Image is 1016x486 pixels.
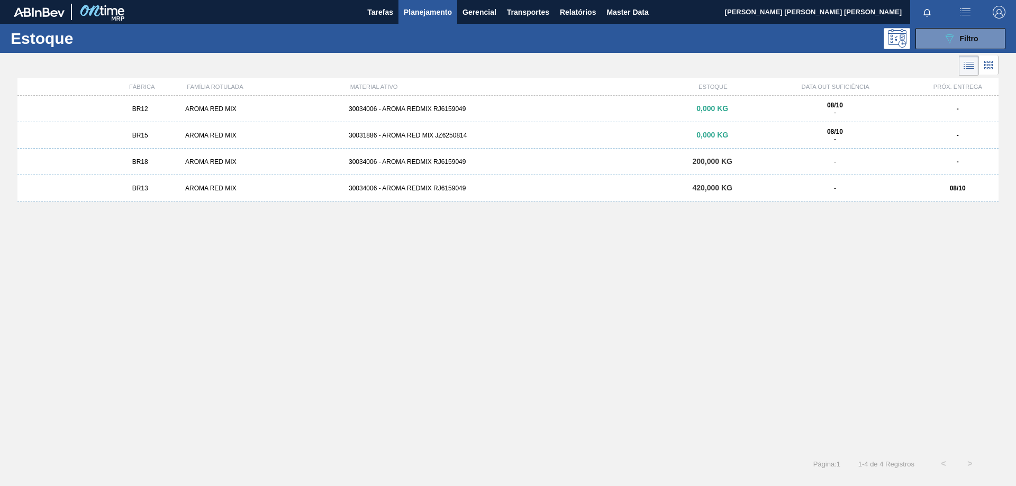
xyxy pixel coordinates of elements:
span: 0,000 KG [696,104,728,113]
span: Filtro [960,34,978,43]
div: ESTOQUE [672,84,754,90]
img: TNhmsLtSVTkK8tSr43FrP2fwEKptu5GPRR3wAAAABJRU5ErkJggg== [14,7,65,17]
span: 0,000 KG [696,131,728,139]
span: - [834,158,836,166]
div: FÁBRICA [101,84,183,90]
div: AROMA RED MIX [181,158,344,166]
span: Master Data [606,6,648,19]
div: PRÓX. ENTREGA [917,84,999,90]
span: Tarefas [367,6,393,19]
img: userActions [959,6,972,19]
div: Pogramando: nenhum usuário selecionado [884,28,910,49]
img: Logout [993,6,1005,19]
span: Relatórios [560,6,596,19]
strong: - [957,158,959,166]
strong: - [957,132,959,139]
button: Filtro [915,28,1005,49]
strong: 08/10 [827,128,843,135]
div: 30034006 - AROMA REDMIX RJ6159049 [344,158,672,166]
div: 30034006 - AROMA REDMIX RJ6159049 [344,105,672,113]
div: Visão em Lista [959,56,979,76]
span: Página : 1 [813,460,840,468]
span: 1 - 4 de 4 Registros [856,460,914,468]
span: BR13 [132,185,148,192]
div: AROMA RED MIX [181,185,344,192]
span: BR12 [132,105,148,113]
strong: 08/10 [950,185,966,192]
span: Transportes [507,6,549,19]
span: 200,000 KG [692,157,732,166]
h1: Estoque [11,32,169,44]
button: > [957,451,983,477]
span: Gerencial [462,6,496,19]
div: AROMA RED MIX [181,105,344,113]
span: Planejamento [404,6,452,19]
span: - [834,135,836,143]
button: Notificações [910,5,944,20]
button: < [930,451,957,477]
span: - [834,109,836,116]
span: 420,000 KG [692,184,732,192]
span: BR18 [132,158,148,166]
div: 30031886 - AROMA RED MIX JZ6250814 [344,132,672,139]
span: BR15 [132,132,148,139]
strong: 08/10 [827,102,843,109]
div: FAMÍLIA ROTULADA [183,84,346,90]
div: AROMA RED MIX [181,132,344,139]
div: Visão em Cards [979,56,999,76]
strong: - [957,105,959,113]
div: MATERIAL ATIVO [346,84,673,90]
div: DATA OUT SUFICIÊNCIA [754,84,917,90]
div: 30034006 - AROMA REDMIX RJ6159049 [344,185,672,192]
span: - [834,185,836,192]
